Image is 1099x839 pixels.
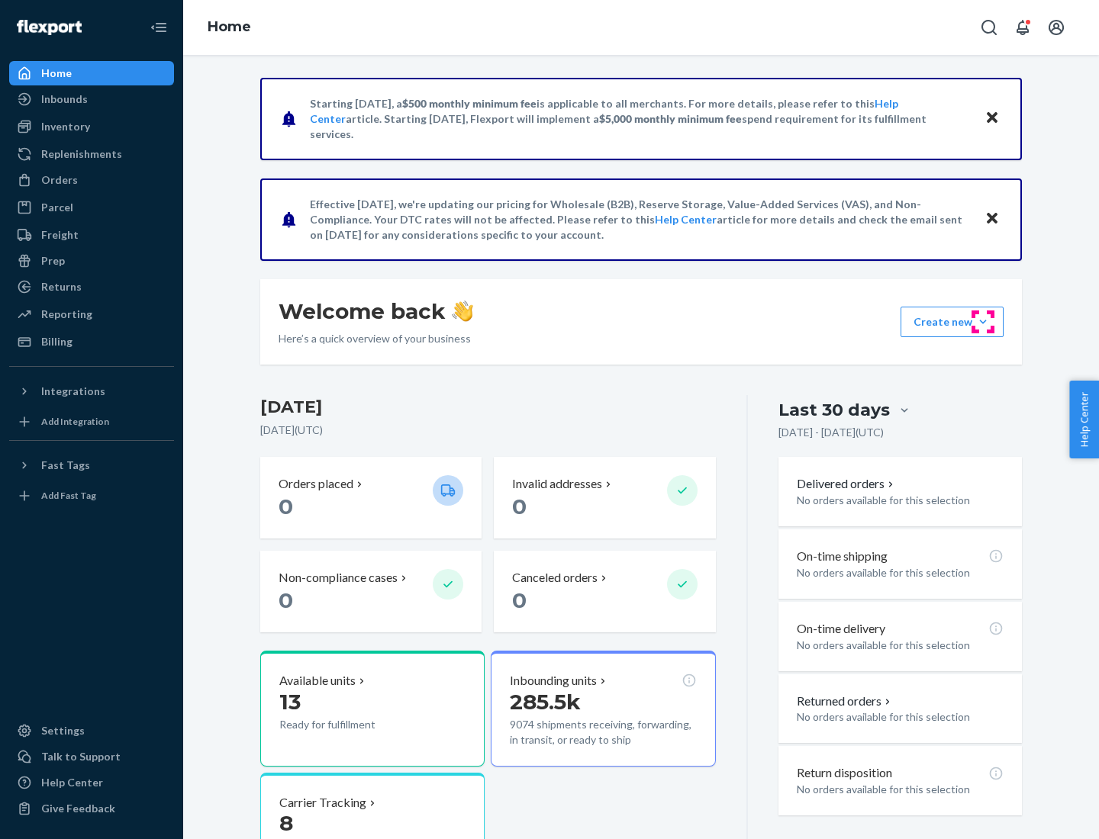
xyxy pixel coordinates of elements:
[655,213,717,226] a: Help Center
[279,297,473,325] h1: Welcome back
[982,208,1002,230] button: Close
[778,398,890,422] div: Last 30 days
[1041,12,1072,43] button: Open account menu
[797,764,892,782] p: Return disposition
[9,195,174,220] a: Parcel
[9,61,174,85] a: Home
[260,395,716,419] h3: [DATE]
[260,457,482,538] button: Orders placed 0
[491,651,715,767] button: Inbounding units285.5k9074 shipments receiving, forwarding, in transit, or ready to ship
[41,66,72,81] div: Home
[9,87,174,111] a: Inbounds
[279,331,473,346] p: Here’s a quick overview of your business
[279,717,421,732] p: Ready for fulfillment
[982,108,1002,130] button: Close
[510,689,581,715] span: 285.5k
[974,12,1004,43] button: Open Search Box
[17,20,82,35] img: Flexport logo
[279,672,356,690] p: Available units
[1069,381,1099,458] button: Help Center
[9,379,174,403] button: Integrations
[599,112,742,125] span: $5,000 monthly minimum fee
[9,410,174,434] a: Add Integration
[143,12,174,43] button: Close Navigation
[41,253,65,268] div: Prep
[797,548,888,565] p: On-time shipping
[260,423,716,438] p: [DATE] ( UTC )
[9,249,174,273] a: Prep
[901,307,1004,337] button: Create new
[512,493,527,519] span: 0
[9,484,174,508] a: Add Fast Tag
[41,489,96,502] div: Add Fast Tag
[797,475,897,493] button: Delivered orders
[9,770,174,795] a: Help Center
[9,718,174,743] a: Settings
[208,18,251,35] a: Home
[402,97,537,110] span: $500 monthly minimum fee
[279,689,301,715] span: 13
[41,227,79,243] div: Freight
[279,493,293,519] span: 0
[452,301,473,322] img: hand-wave emoji
[797,709,1004,725] p: No orders available for this selection
[41,200,73,215] div: Parcel
[41,334,73,349] div: Billing
[494,551,715,632] button: Canceled orders 0
[494,457,715,538] button: Invalid addresses 0
[1007,12,1038,43] button: Open notifications
[778,425,884,440] p: [DATE] - [DATE] ( UTC )
[41,384,105,399] div: Integrations
[797,693,894,710] button: Returned orders
[310,197,970,243] p: Effective [DATE], we're updating our pricing for Wholesale (B2B), Reserve Storage, Value-Added Se...
[9,223,174,247] a: Freight
[279,587,293,613] span: 0
[510,672,597,690] p: Inbounding units
[41,801,115,816] div: Give Feedback
[797,782,1004,797] p: No orders available for this selection
[9,453,174,477] button: Fast Tags
[797,638,1004,653] p: No orders available for this selection
[41,279,82,294] div: Returns
[310,96,970,142] p: Starting [DATE], a is applicable to all merchants. For more details, please refer to this article...
[9,744,174,769] a: Talk to Support
[41,749,121,764] div: Talk to Support
[9,329,174,354] a: Billing
[9,275,174,299] a: Returns
[41,307,92,322] div: Reporting
[41,775,103,790] div: Help Center
[9,168,174,192] a: Orders
[9,142,174,166] a: Replenishments
[195,5,263,50] ol: breadcrumbs
[260,551,482,632] button: Non-compliance cases 0
[512,587,527,613] span: 0
[41,415,109,428] div: Add Integration
[9,302,174,326] a: Reporting
[279,810,293,836] span: 8
[41,92,88,107] div: Inbounds
[797,620,885,638] p: On-time delivery
[279,569,398,587] p: Non-compliance cases
[797,493,1004,508] p: No orders available for this selection
[41,172,78,188] div: Orders
[279,794,366,812] p: Carrier Tracking
[9,796,174,821] button: Give Feedback
[41,119,90,134] div: Inventory
[512,569,598,587] p: Canceled orders
[9,114,174,139] a: Inventory
[512,475,602,493] p: Invalid addresses
[260,651,485,767] button: Available units13Ready for fulfillment
[797,565,1004,580] p: No orders available for this selection
[279,475,353,493] p: Orders placed
[510,717,696,747] p: 9074 shipments receiving, forwarding, in transit, or ready to ship
[41,458,90,473] div: Fast Tags
[41,146,122,162] div: Replenishments
[41,723,85,738] div: Settings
